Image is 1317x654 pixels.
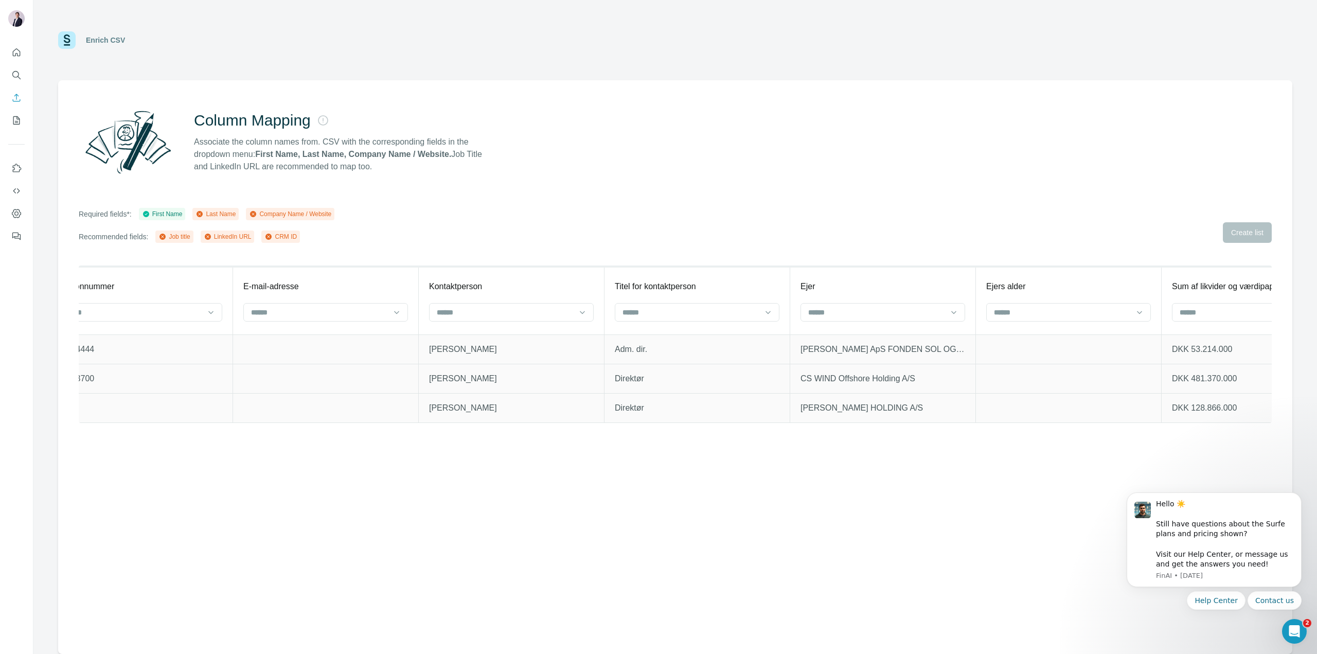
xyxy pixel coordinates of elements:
[79,209,132,219] p: Required fields*:
[1111,480,1317,649] iframe: Intercom notifications message
[800,402,965,414] p: [PERSON_NAME] HOLDING A/S
[8,43,25,62] button: Quick start
[255,150,451,158] strong: First Name, Last Name, Company Name / Website.
[615,343,779,356] p: Adm. dir.
[8,204,25,223] button: Dashboard
[8,111,25,130] button: My lists
[249,209,331,219] div: Company Name / Website
[194,136,491,173] p: Associate the column names from. CSV with the corresponding fields in the dropdown menu: Job Titl...
[86,35,125,45] div: Enrich CSV
[615,402,779,414] p: Direktør
[243,280,299,293] p: E-mail-adresse
[58,280,114,293] p: Telefonnummer
[1282,619,1307,644] iframe: Intercom live chat
[195,209,236,219] div: Last Name
[1303,619,1311,627] span: 2
[79,105,177,179] img: Surfe Illustration - Column Mapping
[615,280,696,293] p: Titel for kontaktperson
[58,373,222,385] p: 96353700
[204,232,252,241] div: LinkedIn URL
[429,280,482,293] p: Kontaktperson
[194,111,311,130] h2: Column Mapping
[615,373,779,385] p: Direktør
[58,343,222,356] p: 99444444
[158,232,190,241] div: Job title
[142,209,183,219] div: First Name
[800,280,815,293] p: Ejer
[429,402,594,414] p: [PERSON_NAME]
[429,343,594,356] p: [PERSON_NAME]
[8,159,25,178] button: Use Surfe on LinkedIn
[1172,280,1286,293] p: Sum af likvider og værdipapirer
[8,10,25,27] img: Avatar
[429,373,594,385] p: [PERSON_NAME]
[8,227,25,245] button: Feedback
[8,182,25,200] button: Use Surfe API
[986,280,1025,293] p: Ejers alder
[79,232,148,242] p: Recommended fields:
[8,66,25,84] button: Search
[264,232,297,241] div: CRM ID
[58,31,76,49] img: Surfe Logo
[8,89,25,107] button: Enrich CSV
[800,343,965,356] p: [PERSON_NAME] ApS FONDEN SOL OG STRAND FERIEHUSUDLEJNING VED [PERSON_NAME] OG [PERSON_NAME] 2019 ApS
[800,373,965,385] p: CS WIND Offshore Holding A/S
